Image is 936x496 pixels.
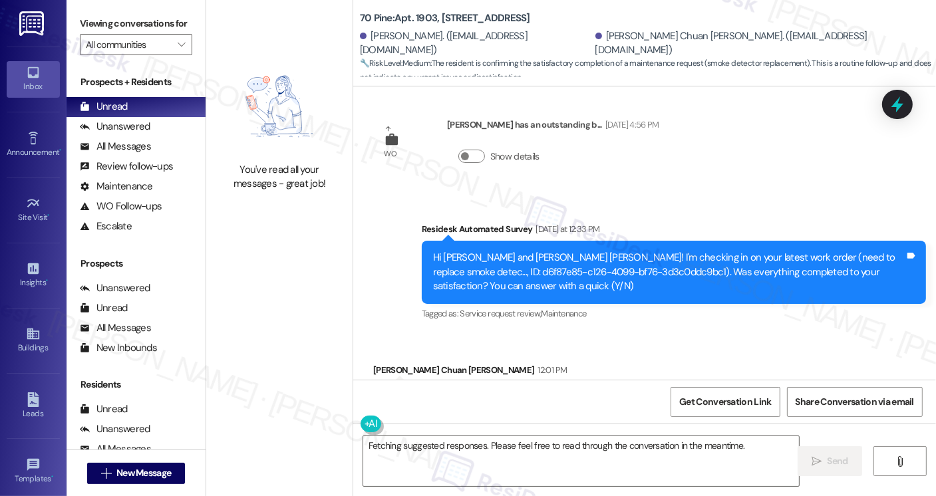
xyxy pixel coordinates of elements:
div: Prospects [67,257,206,271]
label: Show details [490,150,540,164]
i:  [812,456,822,467]
div: Unread [80,402,128,416]
div: Unanswered [80,422,150,436]
span: • [46,276,48,285]
span: Maintenance [542,308,587,319]
span: • [51,472,53,481]
span: • [59,146,61,155]
a: Insights • [7,257,60,293]
div: Unread [80,100,128,114]
div: Escalate [80,219,132,233]
a: Inbox [7,61,60,97]
span: Send [828,454,848,468]
i:  [101,468,111,479]
button: New Message [87,463,186,484]
div: All Messages [80,442,151,456]
span: Get Conversation Link [679,395,771,409]
div: Residents [67,378,206,392]
a: Site Visit • [7,192,60,228]
span: Share Conversation via email [796,395,914,409]
div: Hi [PERSON_NAME] and [PERSON_NAME] [PERSON_NAME]! I'm checking in on your latest work order (need... [433,251,905,293]
div: New Inbounds [80,341,157,355]
i:  [178,39,185,50]
button: Share Conversation via email [787,387,923,417]
a: Leads [7,388,60,424]
a: Templates • [7,453,60,489]
div: [DATE] 4:56 PM [602,118,659,132]
span: : The resident is confirming the satisfactory completion of a maintenance request (smoke detector... [360,57,936,85]
div: Unanswered [80,281,150,295]
div: [PERSON_NAME] has an outstanding b... [447,118,659,136]
strong: 🔧 Risk Level: Medium [360,58,430,68]
span: New Message [116,466,171,480]
input: All communities [86,34,171,55]
i:  [895,456,905,467]
div: You've read all your messages - great job! [221,163,338,191]
div: [PERSON_NAME] Chuan [PERSON_NAME]. ([EMAIL_ADDRESS][DOMAIN_NAME]) [595,29,926,58]
div: [DATE] at 12:33 PM [532,222,599,236]
button: Send [798,446,862,476]
div: Prospects + Residents [67,75,206,89]
div: WO Follow-ups [80,199,162,213]
span: • [48,211,50,220]
img: empty-state [221,57,338,156]
div: Maintenance [80,180,153,193]
div: Unread [80,301,128,315]
div: WO [385,147,397,161]
div: [PERSON_NAME] Chuan [PERSON_NAME] [373,363,567,382]
div: All Messages [80,321,151,335]
div: Unanswered [80,120,150,134]
div: [PERSON_NAME]. ([EMAIL_ADDRESS][DOMAIN_NAME]) [360,29,592,58]
b: 70 Pine: Apt. 1903, [STREET_ADDRESS] [360,11,530,25]
label: Viewing conversations for [80,13,192,34]
textarea: Fetching suggested responses. Please feel free to read through the conversation in the meantime. [363,436,799,486]
div: 12:01 PM [535,363,567,377]
div: Tagged as: [422,304,926,323]
div: Residesk Automated Survey [422,222,926,241]
img: ResiDesk Logo [19,11,47,36]
a: Buildings [7,322,60,358]
button: Get Conversation Link [671,387,780,417]
div: All Messages [80,140,151,154]
div: Review follow-ups [80,160,173,174]
span: Service request review , [460,308,541,319]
